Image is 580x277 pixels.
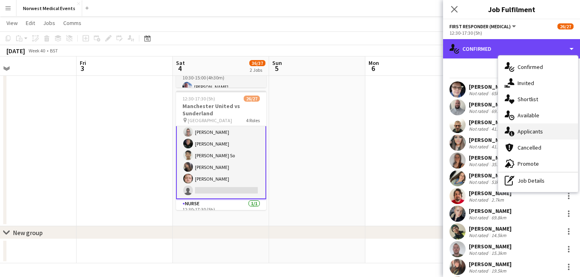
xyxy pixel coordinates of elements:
[490,232,508,238] div: 14.5km
[50,48,58,54] div: BST
[469,172,512,179] div: [PERSON_NAME]
[469,101,512,108] div: [PERSON_NAME]
[490,197,505,203] div: 2.7km
[182,96,215,102] span: 12:30-17:30 (5h)
[518,144,541,151] span: Cancelled
[272,59,282,67] span: Sun
[176,102,266,117] h3: Manchester United vs Sunderland
[469,144,490,150] div: Not rated
[469,83,512,90] div: [PERSON_NAME]
[367,64,379,73] span: 6
[490,268,508,274] div: 19.5km
[63,19,81,27] span: Comms
[244,96,260,102] span: 26/27
[518,79,534,87] span: Invited
[449,23,511,29] span: First Responder (Medical)
[469,154,512,161] div: [PERSON_NAME]
[443,4,580,15] h3: Job Fulfilment
[469,260,512,268] div: [PERSON_NAME]
[271,64,282,73] span: 5
[557,23,574,29] span: 26/27
[80,59,86,67] span: Fri
[27,48,47,54] span: Week 40
[469,136,512,144] div: [PERSON_NAME]
[449,23,517,29] button: First Responder (Medical)
[469,161,490,167] div: Not rated
[469,243,512,250] div: [PERSON_NAME]
[490,161,508,167] div: 35.8km
[443,39,580,58] div: Confirmed
[250,67,265,73] div: 2 Jobs
[13,229,43,237] div: New group
[518,128,543,135] span: Applicants
[176,199,266,227] app-card-role: Nurse1/112:30-17:30 (5h)
[60,18,85,28] a: Comms
[43,19,55,27] span: Jobs
[490,179,504,185] div: 53km
[518,160,539,167] span: Promote
[469,126,490,132] div: Not rated
[469,268,490,274] div: Not rated
[449,30,574,36] div: 12:30-17:30 (5h)
[469,215,490,221] div: Not rated
[40,18,58,28] a: Jobs
[469,179,490,185] div: Not rated
[3,18,21,28] a: View
[490,108,508,114] div: 69.3km
[490,144,508,150] div: 41.7km
[518,96,538,103] span: Shortlist
[175,64,185,73] span: 4
[490,90,504,96] div: 65km
[6,19,18,27] span: View
[469,225,512,232] div: [PERSON_NAME]
[369,59,379,67] span: Mon
[17,0,82,16] button: Norwest Medical Events
[6,47,25,55] div: [DATE]
[469,197,490,203] div: Not rated
[176,91,266,210] app-job-card: 12:30-17:30 (5h)26/27Manchester United vs Sunderland [GEOGRAPHIC_DATA]4 Roles[PERSON_NAME][PERSON...
[518,63,543,71] span: Confirmed
[79,64,86,73] span: 3
[469,108,490,114] div: Not rated
[469,232,490,238] div: Not rated
[23,18,38,28] a: Edit
[469,190,512,197] div: [PERSON_NAME]
[26,19,35,27] span: Edit
[490,250,508,256] div: 15.3km
[469,250,490,256] div: Not rated
[188,117,232,123] span: [GEOGRAPHIC_DATA]
[518,112,539,119] span: Available
[490,215,508,221] div: 69.8km
[498,173,578,189] div: Job Details
[246,117,260,123] span: 4 Roles
[469,90,490,96] div: Not rated
[469,207,512,215] div: [PERSON_NAME]
[249,60,265,66] span: 36/37
[176,59,185,67] span: Sat
[490,126,508,132] div: 41.7km
[176,67,266,95] app-card-role: Team Leader1/110:30-15:00 (4h30m)[PERSON_NAME]
[469,119,512,126] div: [PERSON_NAME]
